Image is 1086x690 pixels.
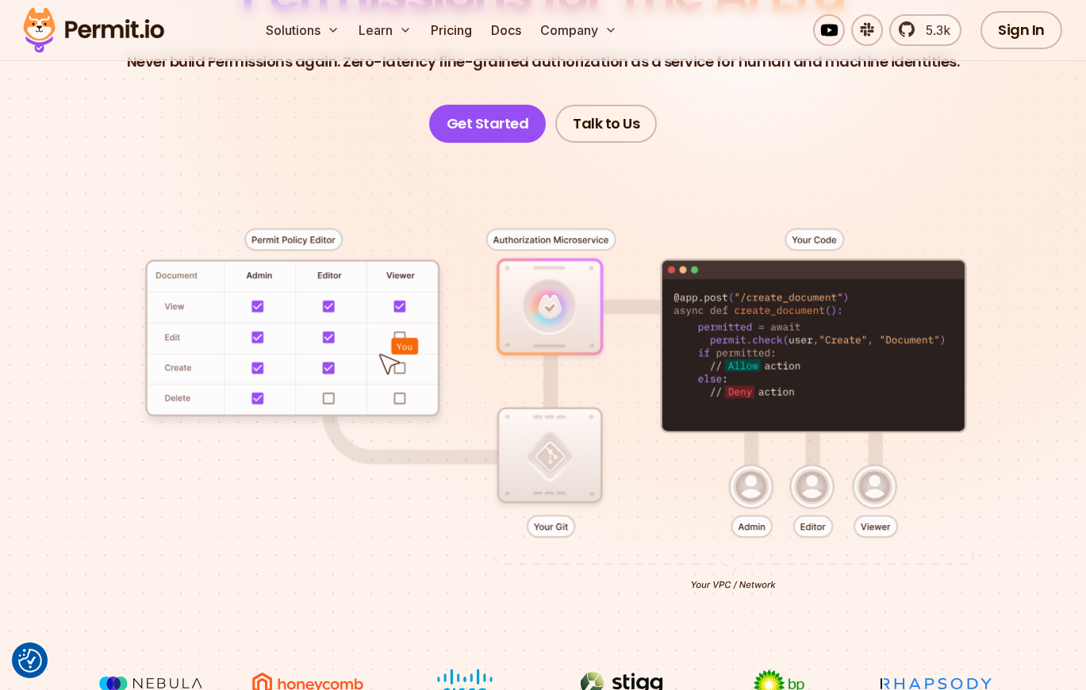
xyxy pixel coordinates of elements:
[16,3,171,57] img: Permit logo
[429,105,547,143] a: Get Started
[18,649,42,673] button: Consent Preferences
[534,14,624,46] button: Company
[352,14,418,46] button: Learn
[889,14,961,46] a: 5.3k
[259,14,346,46] button: Solutions
[980,11,1062,49] a: Sign In
[424,14,478,46] a: Pricing
[127,51,960,73] p: Never build Permissions again. Zero-latency fine-grained authorization as a service for human and...
[485,14,528,46] a: Docs
[18,649,42,673] img: Revisit consent button
[555,105,657,143] a: Talk to Us
[916,21,950,40] span: 5.3k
